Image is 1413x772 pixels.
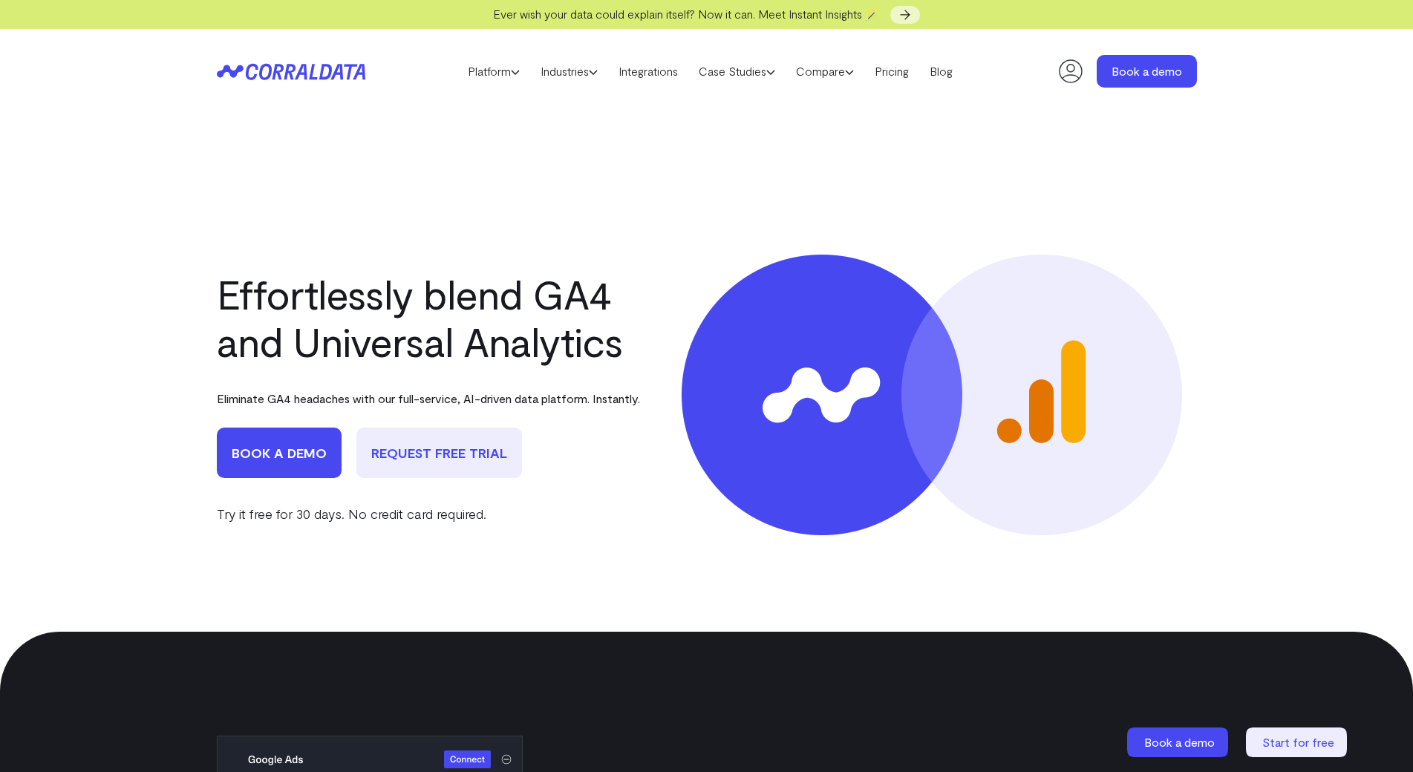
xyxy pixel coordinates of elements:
a: Integrations [608,60,688,82]
a: Industries [530,60,608,82]
span: Book a demo [1144,735,1215,749]
span: Start for free [1262,735,1334,749]
a: Platform [457,60,530,82]
p: Eliminate GA4 headaches with our full-service, AI-driven data platform. Instantly. [217,391,640,405]
a: Book a demo [1127,727,1231,757]
h1: Effortlessly blend GA4 and Universal Analytics [217,270,640,365]
a: Request Free Trial [356,428,522,478]
a: Case Studies [688,60,786,82]
a: Compare [786,60,864,82]
a: Blog [919,60,963,82]
p: Try it free for 30 days. No credit card required. [217,504,640,523]
span: Ever wish your data could explain itself? Now it can. Meet Instant Insights 🪄 [493,7,880,21]
a: Pricing [864,60,919,82]
a: Start for free [1246,727,1350,757]
a: book a demo [217,428,342,478]
a: Book a demo [1097,55,1197,88]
